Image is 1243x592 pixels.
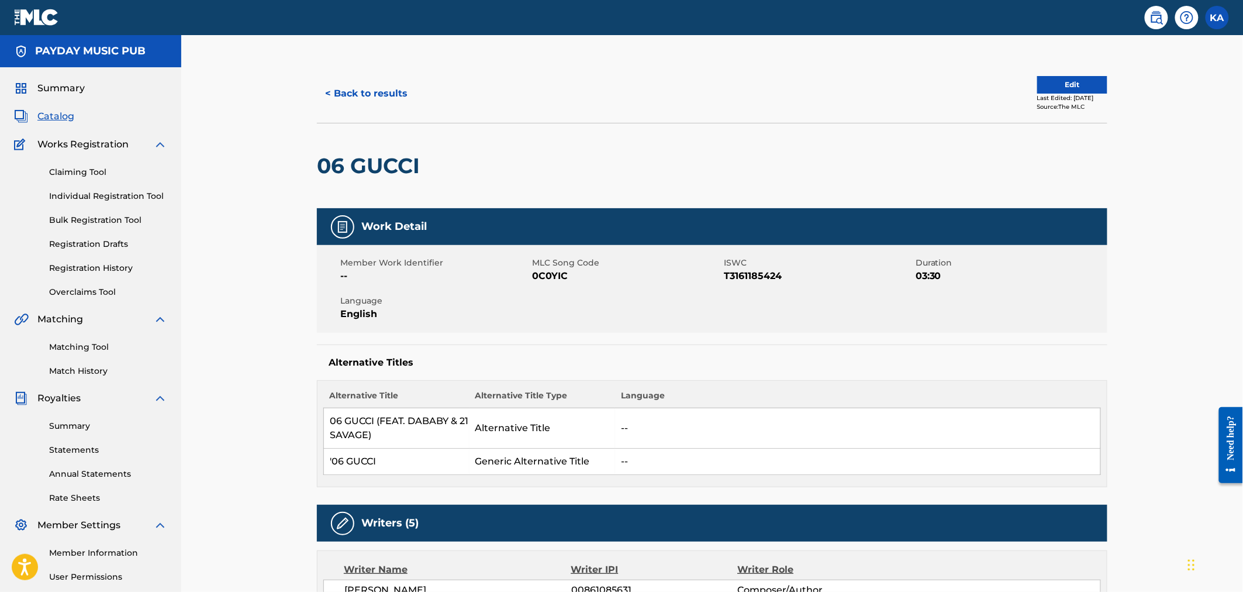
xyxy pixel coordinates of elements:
span: Catalog [37,109,74,123]
img: expand [153,518,167,532]
img: help [1180,11,1194,25]
img: Summary [14,81,28,95]
a: Registration History [49,262,167,274]
a: Rate Sheets [49,492,167,504]
span: English [340,307,529,321]
span: Member Work Identifier [340,257,529,269]
h5: Work Detail [361,220,427,233]
img: Accounts [14,44,28,58]
button: < Back to results [317,79,416,108]
span: Language [340,295,529,307]
img: Work Detail [336,220,350,234]
a: Overclaims Tool [49,286,167,298]
span: ISWC [724,257,913,269]
div: Help [1175,6,1199,29]
span: -- [340,269,529,283]
a: Claiming Tool [49,166,167,178]
a: User Permissions [49,571,167,583]
img: Matching [14,312,29,326]
img: Royalties [14,391,28,405]
span: Works Registration [37,137,129,152]
a: CatalogCatalog [14,109,74,123]
img: expand [153,312,167,326]
h5: Writers (5) [361,517,419,530]
a: Bulk Registration Tool [49,214,167,226]
div: Writer IPI [571,563,738,577]
h5: PAYDAY MUSIC PUB [35,44,146,58]
a: Public Search [1145,6,1168,29]
th: Language [615,390,1101,408]
span: Royalties [37,391,81,405]
span: T3161185424 [724,269,913,283]
img: expand [153,137,167,152]
h5: Alternative Titles [329,357,1096,369]
img: expand [153,391,167,405]
a: SummarySummary [14,81,85,95]
span: Matching [37,312,83,326]
a: Member Information [49,547,167,559]
a: Annual Statements [49,468,167,480]
button: Edit [1037,76,1107,94]
a: Match History [49,365,167,377]
img: Works Registration [14,137,29,152]
div: User Menu [1206,6,1229,29]
td: -- [615,449,1101,475]
a: Matching Tool [49,341,167,353]
span: Summary [37,81,85,95]
span: 0C0YIC [532,269,721,283]
img: search [1149,11,1163,25]
td: 06 GUCCI (FEAT. DABABY & 21 SAVAGE) [324,408,469,449]
span: Duration [916,257,1104,269]
span: Member Settings [37,518,120,532]
th: Alternative Title [324,390,469,408]
a: Individual Registration Tool [49,190,167,202]
div: Last Edited: [DATE] [1037,94,1107,102]
img: Writers [336,517,350,531]
img: MLC Logo [14,9,59,26]
div: Writer Name [344,563,571,577]
h2: 06 GUCCI [317,153,426,179]
td: Alternative Title [469,408,615,449]
span: MLC Song Code [532,257,721,269]
iframe: Resource Center [1210,398,1243,492]
a: Summary [49,420,167,432]
img: Catalog [14,109,28,123]
a: Registration Drafts [49,238,167,250]
span: 03:30 [916,269,1104,283]
a: Statements [49,444,167,456]
div: Source: The MLC [1037,102,1107,111]
img: Member Settings [14,518,28,532]
td: '06 GUCCI [324,449,469,475]
div: Writer Role [737,563,889,577]
td: -- [615,408,1101,449]
iframe: Chat Widget [1185,536,1243,592]
td: Generic Alternative Title [469,449,615,475]
div: Drag [1188,548,1195,583]
th: Alternative Title Type [469,390,615,408]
